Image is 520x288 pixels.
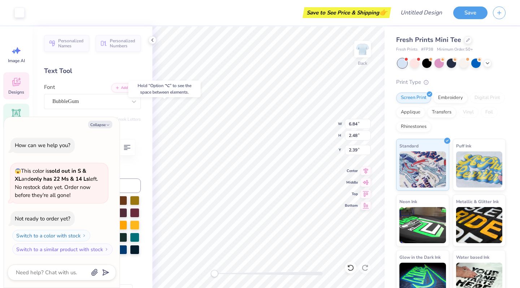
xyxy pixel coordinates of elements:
[396,93,431,103] div: Screen Print
[111,83,141,93] button: Add Font
[15,167,86,183] strong: sold out in S & XL
[379,8,387,17] span: 👉
[396,47,417,53] span: Fresh Prints
[421,47,433,53] span: # FP38
[12,230,90,241] button: Switch to a color with stock
[481,107,498,118] div: Foil
[58,38,85,48] span: Personalized Names
[456,253,489,261] span: Water based Ink
[304,7,389,18] div: Save to See Price & Shipping
[395,5,448,20] input: Untitled Design
[44,66,141,76] div: Text Tool
[44,35,89,52] button: Personalized Names
[399,253,441,261] span: Glow in the Dark Ink
[396,107,425,118] div: Applique
[345,180,358,185] span: Middle
[456,198,499,205] span: Metallic & Glitter Ink
[8,58,25,64] span: Image AI
[31,175,89,182] strong: only has 22 Ms & 14 Ls
[96,116,141,122] button: Switch to Greek Letters
[399,198,417,205] span: Neon Ink
[15,167,98,199] span: This color is and left. No restock date yet. Order now before they're all gone!
[8,89,24,95] span: Designs
[15,142,70,149] div: How can we help you?
[104,247,109,252] img: Switch to a similar product with stock
[15,168,21,175] span: 😱
[15,215,70,222] div: Not ready to order yet?
[437,47,473,53] span: Minimum Order: 50 +
[358,60,367,66] div: Back
[345,203,358,209] span: Bottom
[44,83,55,91] label: Font
[110,38,136,48] span: Personalized Numbers
[453,7,487,19] button: Save
[211,270,218,277] div: Accessibility label
[12,244,113,255] button: Switch to a similar product with stock
[96,35,141,52] button: Personalized Numbers
[427,107,456,118] div: Transfers
[396,78,506,86] div: Print Type
[396,121,431,132] div: Rhinestones
[456,151,503,188] img: Puff Ink
[433,93,468,103] div: Embroidery
[88,121,112,128] button: Collapse
[399,151,446,188] img: Standard
[129,81,201,97] div: Hold “Option ⌥” to see the space between elements.
[396,35,461,44] span: Fresh Prints Mini Tee
[345,191,358,197] span: Top
[399,207,446,243] img: Neon Ink
[456,207,503,243] img: Metallic & Glitter Ink
[456,142,471,150] span: Puff Ink
[345,168,358,174] span: Center
[355,42,370,56] img: Back
[470,93,505,103] div: Digital Print
[458,107,478,118] div: Vinyl
[399,142,419,150] span: Standard
[82,233,86,238] img: Switch to a color with stock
